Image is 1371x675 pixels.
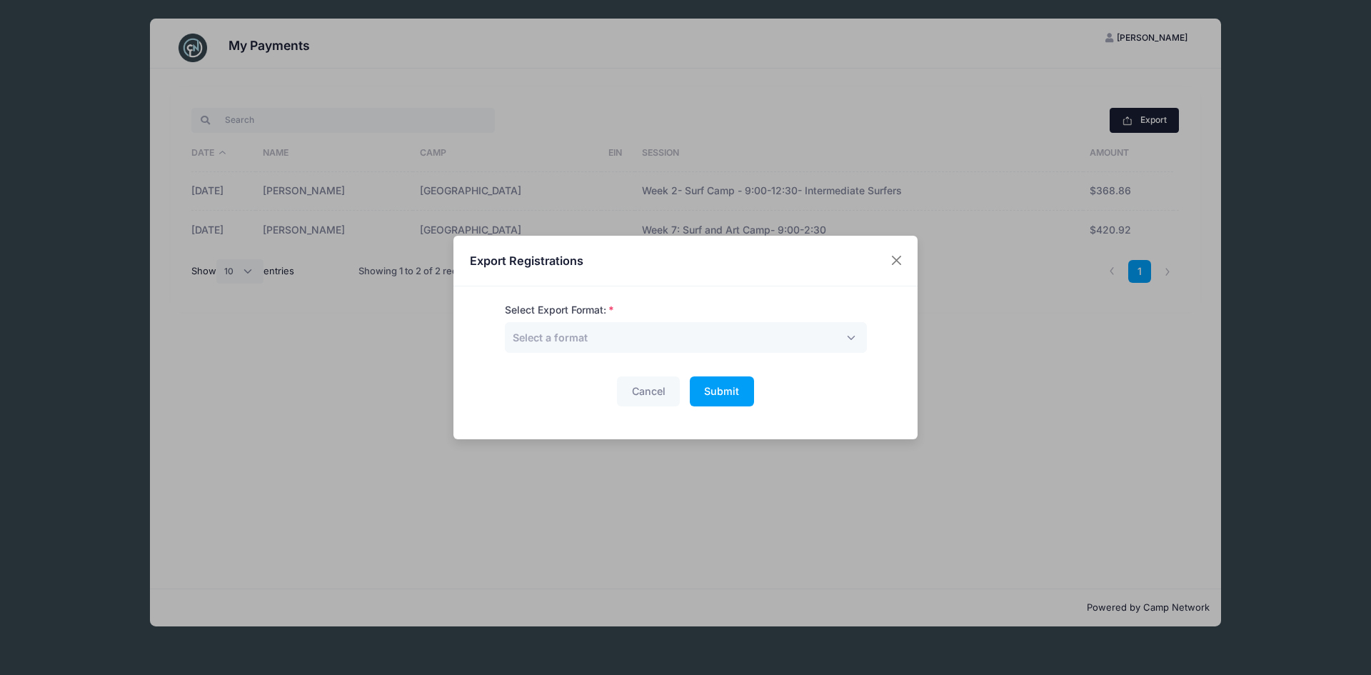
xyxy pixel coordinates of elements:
[513,331,588,344] span: Select a format
[884,248,910,274] button: Close
[470,252,583,269] h4: Export Registrations
[505,322,867,353] span: Select a format
[690,376,754,407] button: Submit
[617,376,680,407] button: Cancel
[505,303,614,318] label: Select Export Format:
[704,385,739,397] span: Submit
[513,330,588,345] span: Select a format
